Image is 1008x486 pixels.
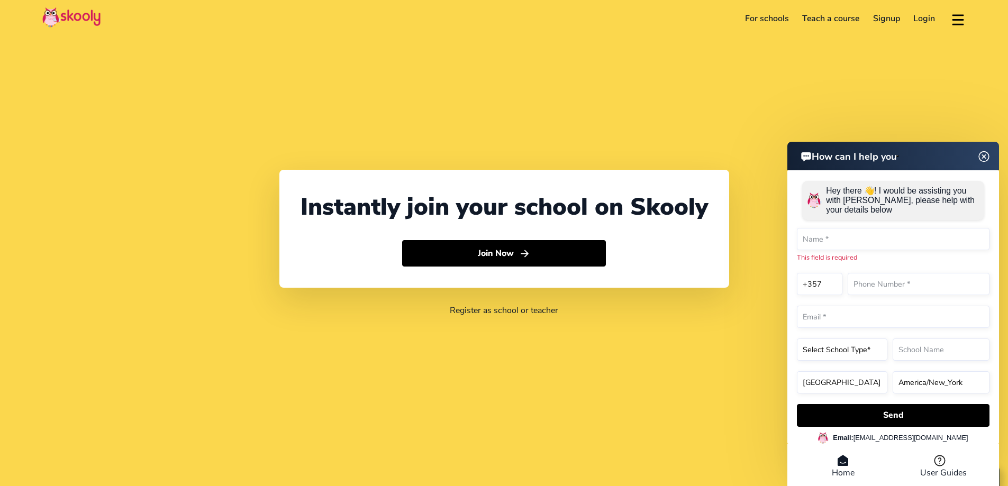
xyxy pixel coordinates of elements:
[907,10,942,27] a: Login
[301,191,708,223] div: Instantly join your school on Skooly
[866,10,907,27] a: Signup
[795,10,866,27] a: Teach a course
[519,248,530,259] ion-icon: arrow forward outline
[950,10,966,27] button: menu outline
[450,305,558,316] a: Register as school or teacher
[42,7,101,27] img: Skooly
[738,10,796,27] a: For schools
[402,240,606,267] button: Join Nowarrow forward outline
